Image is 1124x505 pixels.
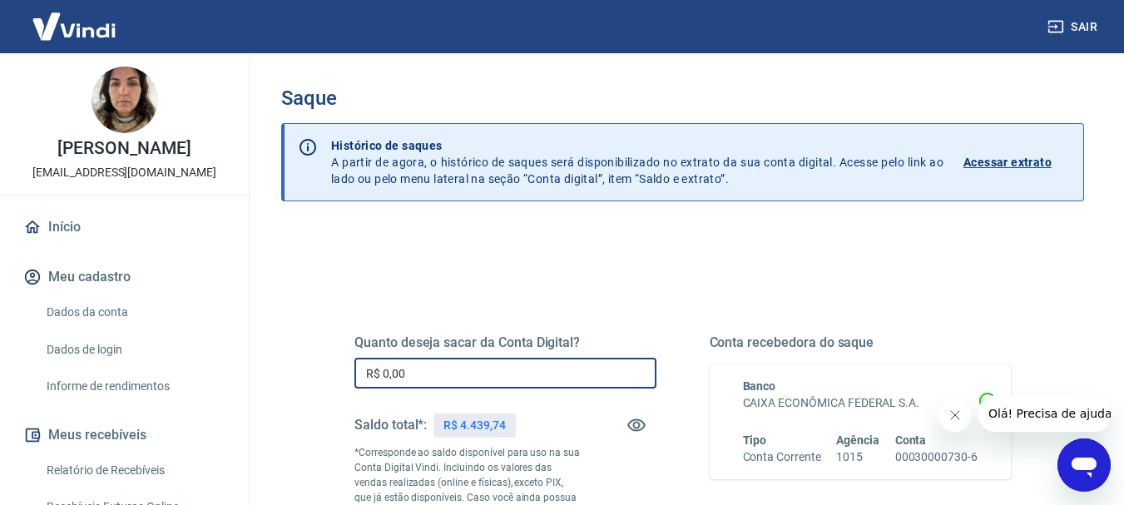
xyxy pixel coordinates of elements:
h5: Conta recebedora do saque [710,334,1012,351]
iframe: Botão para abrir a janela de mensagens [1057,438,1111,492]
h5: Saldo total*: [354,417,427,433]
h5: Quanto deseja sacar da Conta Digital? [354,334,656,351]
iframe: Mensagem da empresa [978,395,1111,432]
span: Tipo [743,433,767,447]
img: 4b784ed3-07fc-438a-9ebc-04b740ccd032.jpeg [92,67,158,133]
span: Conta [895,433,927,447]
a: Relatório de Recebíveis [40,453,229,488]
h6: 00030000730-6 [895,448,978,466]
a: Início [20,209,229,245]
span: Banco [743,379,776,393]
p: [PERSON_NAME] [57,140,191,157]
p: [EMAIL_ADDRESS][DOMAIN_NAME] [32,164,216,181]
a: Informe de rendimentos [40,369,229,404]
p: Histórico de saques [331,137,943,154]
button: Sair [1044,12,1104,42]
p: A partir de agora, o histórico de saques será disponibilizado no extrato da sua conta digital. Ac... [331,137,943,187]
h6: CAIXA ECONÔMICA FEDERAL S.A. [743,394,978,412]
h6: 1015 [836,448,879,466]
img: Vindi [20,1,128,52]
iframe: Fechar mensagem [938,399,972,432]
h3: Saque [281,87,1084,110]
span: Olá! Precisa de ajuda? [10,12,140,25]
h6: Conta Corrente [743,448,821,466]
a: Dados de login [40,333,229,367]
p: Acessar extrato [963,154,1052,171]
p: R$ 4.439,74 [443,417,505,434]
a: Acessar extrato [963,137,1070,187]
button: Meus recebíveis [20,417,229,453]
a: Dados da conta [40,295,229,329]
button: Meu cadastro [20,259,229,295]
span: Agência [836,433,879,447]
